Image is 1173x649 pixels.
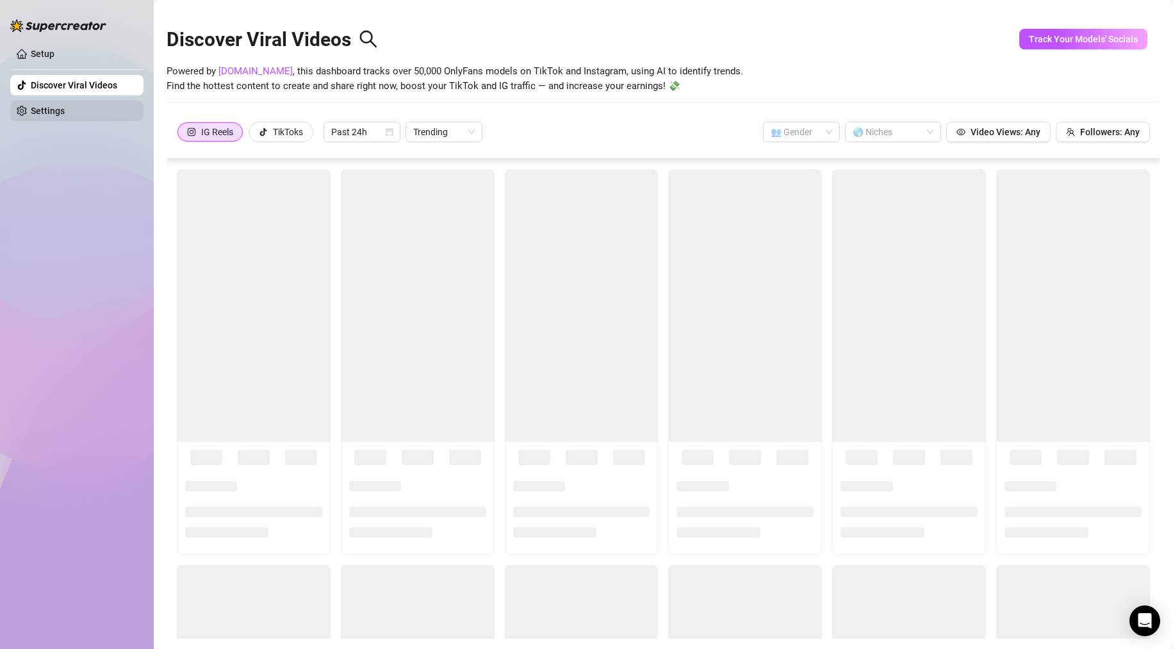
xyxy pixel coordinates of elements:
[167,28,378,52] h2: Discover Viral Videos
[359,29,378,49] span: search
[971,127,1040,137] span: Video Views: Any
[331,122,393,142] span: Past 24h
[1080,127,1140,137] span: Followers: Any
[218,65,293,77] a: [DOMAIN_NAME]
[167,64,743,94] span: Powered by , this dashboard tracks over 50,000 OnlyFans models on TikTok and Instagram, using AI ...
[1056,122,1150,142] button: Followers: Any
[10,19,106,32] img: logo-BBDzfeDw.svg
[1029,34,1138,44] span: Track Your Models' Socials
[413,122,475,142] span: Trending
[956,127,965,136] span: eye
[259,127,268,136] span: tik-tok
[946,122,1051,142] button: Video Views: Any
[386,128,393,136] span: calendar
[31,106,65,116] a: Settings
[1129,605,1160,636] div: Open Intercom Messenger
[1019,29,1147,49] button: Track Your Models' Socials
[187,127,196,136] span: instagram
[31,80,117,90] a: Discover Viral Videos
[1066,127,1075,136] span: team
[31,49,54,59] a: Setup
[201,122,233,142] div: IG Reels
[273,122,303,142] div: TikToks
